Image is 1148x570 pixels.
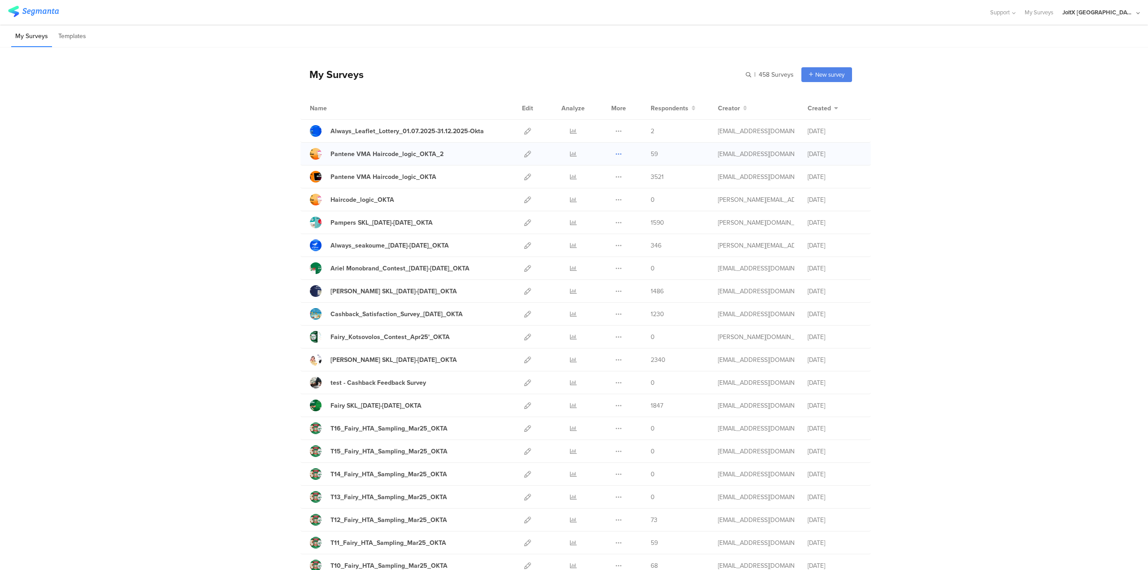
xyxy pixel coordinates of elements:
span: Support [990,8,1010,17]
div: Pantene VMA Haircode_logic_OKTA [330,172,436,182]
li: My Surveys [11,26,52,47]
span: 0 [651,264,655,273]
div: [DATE] [808,126,861,136]
div: [DATE] [808,401,861,410]
div: Analyze [560,97,587,119]
a: [PERSON_NAME] SKL_[DATE]-[DATE]_OKTA [310,354,457,365]
div: More [609,97,628,119]
span: | [753,70,757,79]
div: baroutis.db@pg.com [718,401,794,410]
div: baroutis.db@pg.com [718,172,794,182]
div: [DATE] [808,447,861,456]
div: [DATE] [808,355,861,365]
span: 458 Surveys [759,70,794,79]
a: T16_Fairy_HTA_Sampling_Mar25_OKTA [310,422,448,434]
div: baroutis.db@pg.com [718,355,794,365]
a: T15_Fairy_HTA_Sampling_Mar25_OKTA [310,445,448,457]
div: [DATE] [808,241,861,250]
span: 0 [651,492,655,502]
div: Always_seakoume_03May25-30June25_OKTA [330,241,449,250]
span: Created [808,104,831,113]
a: Fairy_Kotsovolos_Contest_Apr25'_OKTA [310,331,450,343]
span: Creator [718,104,740,113]
div: arvanitis.a@pg.com [718,195,794,205]
div: T12_Fairy_HTA_Sampling_Mar25_OKTA [330,515,447,525]
span: 0 [651,378,655,387]
span: 0 [651,447,655,456]
div: baroutis.db@pg.com [718,309,794,319]
span: 0 [651,424,655,433]
img: segmanta logo [8,6,59,17]
div: Edit [518,97,537,119]
div: arvanitis.a@pg.com [718,241,794,250]
div: Pantene VMA Haircode_logic_OKTA_2 [330,149,444,159]
div: [DATE] [808,492,861,502]
div: baroutis.db@pg.com [718,287,794,296]
span: 346 [651,241,661,250]
div: baroutis.db@pg.com [718,149,794,159]
a: Pantene VMA Haircode_logic_OKTA [310,171,436,183]
span: New survey [815,70,844,79]
span: 59 [651,538,658,548]
div: baroutis.db@pg.com [718,264,794,273]
div: Lenor SKL_24April25-07May25_OKTA [330,355,457,365]
div: stavrositu.m@pg.com [718,447,794,456]
div: Ariel Monobrand_Contest_01May25-31May25_OKTA [330,264,470,273]
div: Name [310,104,364,113]
span: 3521 [651,172,664,182]
div: T14_Fairy_HTA_Sampling_Mar25_OKTA [330,470,447,479]
div: Pampers SKL_8May25-21May25_OKTA [330,218,433,227]
div: skora.es@pg.com [718,332,794,342]
div: Cashback_Satisfaction_Survey_07April25_OKTA [330,309,463,319]
div: [DATE] [808,309,861,319]
span: 73 [651,515,657,525]
span: 0 [651,470,655,479]
div: [DATE] [808,172,861,182]
div: [DATE] [808,264,861,273]
div: betbeder.mb@pg.com [718,126,794,136]
div: Haircode_logic_OKTA [330,195,394,205]
a: Always_seakoume_[DATE]-[DATE]_OKTA [310,239,449,251]
button: Creator [718,104,747,113]
div: T11_Fairy_HTA_Sampling_Mar25_OKTA [330,538,446,548]
span: 1590 [651,218,664,227]
div: T13_Fairy_HTA_Sampling_Mar25_OKTA [330,492,447,502]
div: Gillette SKL_24April25-07May25_OKTA [330,287,457,296]
div: [DATE] [808,218,861,227]
div: stavrositu.m@pg.com [718,538,794,548]
div: [DATE] [808,515,861,525]
span: 2 [651,126,654,136]
div: stavrositu.m@pg.com [718,424,794,433]
div: skora.es@pg.com [718,218,794,227]
li: Templates [54,26,90,47]
a: Haircode_logic_OKTA [310,194,394,205]
div: [DATE] [808,470,861,479]
div: stavrositu.m@pg.com [718,470,794,479]
div: [DATE] [808,195,861,205]
a: T12_Fairy_HTA_Sampling_Mar25_OKTA [310,514,447,526]
div: JoltX [GEOGRAPHIC_DATA] [1062,8,1134,17]
a: Always_Leaflet_Lottery_01.07.2025-31.12.2025-Okta [310,125,484,137]
div: [DATE] [808,538,861,548]
div: stavrositu.m@pg.com [718,492,794,502]
div: T15_Fairy_HTA_Sampling_Mar25_OKTA [330,447,448,456]
a: Fairy SKL_[DATE]-[DATE]_OKTA [310,400,422,411]
span: Respondents [651,104,688,113]
span: 1486 [651,287,664,296]
div: stavrositu.m@pg.com [718,515,794,525]
span: 1230 [651,309,664,319]
a: test - Cashback Feedback Survey [310,377,426,388]
div: Fairy_Kotsovolos_Contest_Apr25'_OKTA [330,332,450,342]
div: Fairy SKL_20March25-02Apr25_OKTA [330,401,422,410]
div: [DATE] [808,378,861,387]
button: Respondents [651,104,696,113]
div: [DATE] [808,149,861,159]
div: [DATE] [808,424,861,433]
span: 0 [651,332,655,342]
a: Ariel Monobrand_Contest_[DATE]-[DATE]_OKTA [310,262,470,274]
a: T11_Fairy_HTA_Sampling_Mar25_OKTA [310,537,446,548]
div: My Surveys [300,67,364,82]
span: 59 [651,149,658,159]
a: Pantene VMA Haircode_logic_OKTA_2 [310,148,444,160]
span: 0 [651,195,655,205]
